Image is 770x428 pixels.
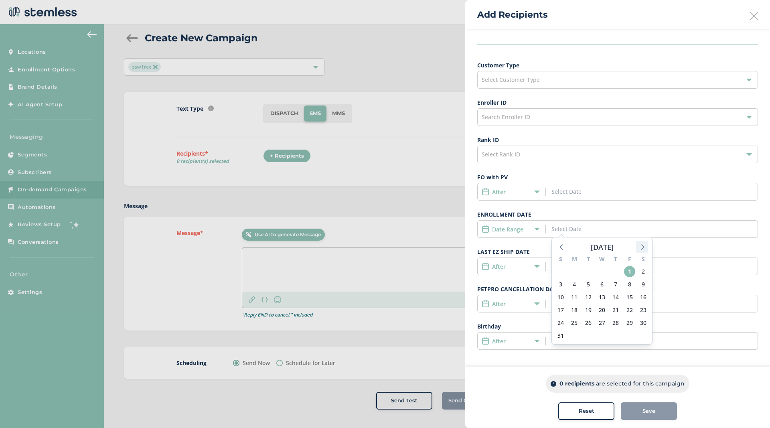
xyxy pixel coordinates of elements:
span: Monday, August 4, 2025 [569,279,580,290]
span: Thursday, August 14, 2025 [610,292,621,303]
label: Birthday [477,322,758,331]
span: Thursday, August 7, 2025 [610,279,621,290]
label: ENROLLMENT DATE [477,210,758,219]
span: Thursday, August 21, 2025 [610,304,621,316]
p: 0 recipients [559,379,594,388]
span: Saturday, August 2, 2025 [638,266,649,277]
div: M [567,255,581,265]
input: Select Date [551,225,624,233]
div: F [622,255,636,265]
span: Tuesday, August 19, 2025 [583,304,594,316]
div: W [595,255,609,265]
span: Saturday, August 23, 2025 [638,304,649,316]
span: Wednesday, August 27, 2025 [596,317,608,329]
span: Saturday, August 16, 2025 [638,292,649,303]
div: [DATE] [591,241,614,253]
span: Monday, August 25, 2025 [569,317,580,329]
span: Sunday, August 10, 2025 [555,292,566,303]
span: Friday, August 15, 2025 [624,292,635,303]
label: LAST EZ SHIP DATE [477,247,758,256]
span: Sunday, August 3, 2025 [555,279,566,290]
span: Friday, August 29, 2025 [624,317,635,329]
span: Tuesday, August 26, 2025 [583,317,594,329]
span: Wednesday, August 6, 2025 [596,279,608,290]
span: Wednesday, August 13, 2025 [596,292,608,303]
label: PETPRO CANCELLATION DATE [477,285,758,293]
span: Thursday, August 28, 2025 [610,317,621,329]
div: S [554,255,567,265]
span: Friday, August 22, 2025 [624,304,635,316]
h2: Add Recipients [477,8,548,21]
span: Saturday, August 9, 2025 [638,279,649,290]
label: After [492,188,506,196]
span: Sunday, August 31, 2025 [555,330,566,341]
span: Search Enroller ID [482,113,530,121]
div: S [636,255,650,265]
div: T [582,255,595,265]
span: Monday, August 11, 2025 [569,292,580,303]
input: Select Date [551,187,624,196]
span: Sunday, August 24, 2025 [555,317,566,329]
label: After [492,337,506,345]
label: After [492,300,506,308]
span: Wednesday, August 20, 2025 [596,304,608,316]
span: Saturday, August 30, 2025 [638,317,649,329]
span: Select Customer Type [482,76,540,83]
label: After [492,262,506,271]
label: FO with PV [477,173,758,181]
p: are selected for this campaign [596,379,685,388]
span: Reset [579,407,594,415]
span: Tuesday, August 12, 2025 [583,292,594,303]
img: icon-info-dark-48f6c5f3.svg [551,381,556,387]
label: Enroller ID [477,98,758,107]
span: Monday, August 18, 2025 [569,304,580,316]
label: Date Range [492,225,523,233]
span: Friday, August 8, 2025 [624,279,635,290]
iframe: Chat Widget [730,389,770,428]
label: Customer Type [477,61,758,69]
span: Select Rank ID [482,150,520,158]
label: Rank ID [477,136,758,144]
span: Sunday, August 17, 2025 [555,304,566,316]
div: T [609,255,622,265]
span: Tuesday, August 5, 2025 [583,279,594,290]
button: Reset [558,402,614,420]
span: Friday, August 1, 2025 [624,266,635,277]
